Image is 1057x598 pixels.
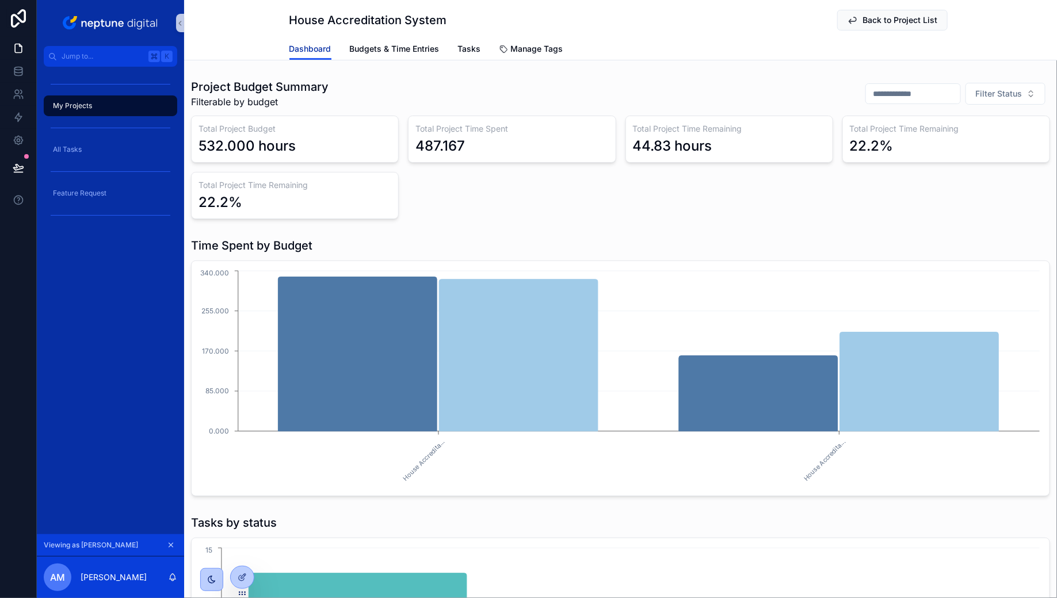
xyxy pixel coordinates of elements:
span: Back to Project List [863,14,938,26]
a: Manage Tags [499,39,563,62]
span: Dashboard [289,43,331,55]
span: Viewing as [PERSON_NAME] [44,540,138,550]
div: 532.000 hours [199,137,296,155]
div: 487.167 [415,137,465,155]
a: Feature Request [44,183,177,204]
a: My Projects [44,95,177,116]
tspan: 85.000 [205,386,229,395]
h3: Total Project Time Remaining [633,123,826,135]
h1: Tasks by status [191,515,277,531]
a: Dashboard [289,39,331,60]
h3: Total Project Budget [199,123,391,135]
span: Budgets & Time Entries [350,43,440,55]
span: AM [50,570,65,584]
span: Jump to... [62,52,144,61]
button: Back to Project List [837,10,948,30]
text: House Accredita... [802,438,847,482]
tspan: 15 [205,546,212,554]
h1: House Accreditation System [289,12,447,28]
h1: Project Budget Summary [191,79,329,95]
tspan: 0.000 [209,427,229,435]
button: Jump to...K [44,46,177,67]
span: Tasks [458,43,481,55]
a: Tasks [458,39,481,62]
span: All Tasks [53,145,82,154]
tspan: 170.000 [202,347,229,355]
span: K [162,52,171,61]
button: Select Button [966,83,1045,105]
a: All Tasks [44,139,177,160]
p: [PERSON_NAME] [81,572,147,583]
span: Filterable by budget [191,95,329,109]
tspan: 340.000 [200,269,229,277]
h3: Total Project Time Remaining [199,179,391,191]
h1: Time Spent by Budget [191,237,312,254]
tspan: 255.000 [201,306,229,315]
div: 22.2% [850,137,894,155]
div: chart [199,268,1043,489]
span: Filter Status [975,88,1022,99]
div: 22.2% [199,193,242,212]
span: My Projects [53,101,92,110]
div: scrollable content [37,67,184,239]
text: House Accredita... [402,438,447,482]
span: Manage Tags [511,43,563,55]
a: Budgets & Time Entries [350,39,440,62]
div: 44.83 hours [633,137,712,155]
h3: Total Project Time Spent [415,123,608,135]
span: Feature Request [53,189,106,198]
h3: Total Project Time Remaining [850,123,1043,135]
img: App logo [60,14,161,32]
